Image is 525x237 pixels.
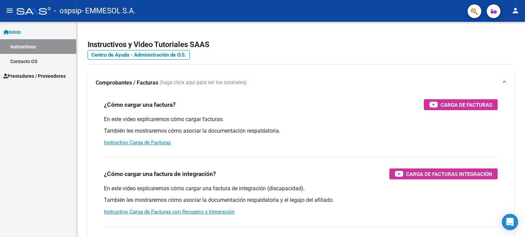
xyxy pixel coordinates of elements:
div: Open Intercom Messenger [502,214,518,230]
span: Carga de Facturas [441,101,492,109]
a: Instructivo Carga de Facturas con Recupero x Integración [104,209,234,215]
p: También les mostraremos cómo asociar la documentación respaldatoria y el legajo del afiliado. [104,196,498,204]
mat-expansion-panel-header: Comprobantes / Facturas (haga click aquí para ver los tutoriales) [87,72,514,94]
span: - ospsip [54,3,81,18]
p: En este video explicaremos cómo cargar facturas. [104,116,498,123]
h3: ¿Cómo cargar una factura? [104,100,176,109]
p: También les mostraremos cómo asociar la documentación respaldatoria. [104,127,498,135]
mat-icon: menu [5,6,14,15]
a: Instructivo Carga de Facturas [104,139,171,146]
h2: Instructivos y Video Tutoriales SAAS [87,38,514,51]
mat-icon: person [511,6,520,15]
span: Inicio [3,28,21,36]
strong: Comprobantes / Facturas [96,79,158,87]
span: (haga click aquí para ver los tutoriales) [160,79,247,87]
button: Carga de Facturas [424,99,498,110]
a: Centro de Ayuda - Administración de O.S. [87,50,190,60]
p: En este video explicaremos cómo cargar una factura de integración (discapacidad). [104,185,498,192]
span: - EMMESOL S.A. [81,3,136,18]
h3: ¿Cómo cargar una factura de integración? [104,169,216,179]
span: Carga de Facturas Integración [406,170,492,178]
span: Prestadores / Proveedores [3,72,66,80]
button: Carga de Facturas Integración [389,168,498,179]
